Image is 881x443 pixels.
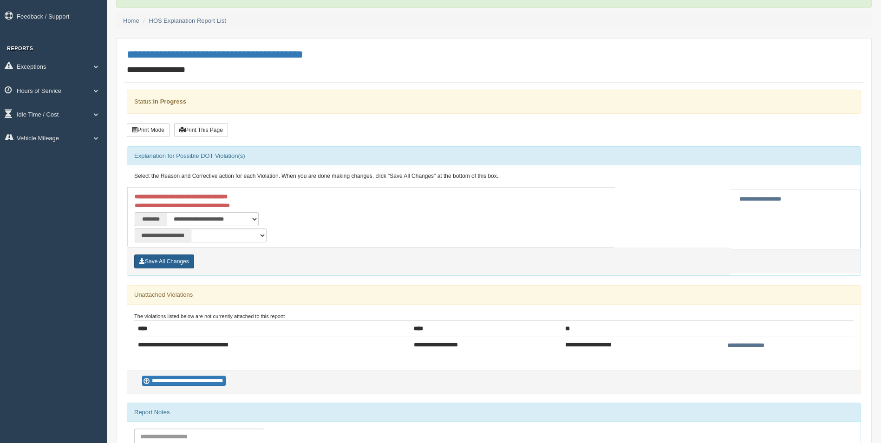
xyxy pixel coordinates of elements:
[153,98,186,105] strong: In Progress
[149,17,226,24] a: HOS Explanation Report List
[123,17,139,24] a: Home
[127,90,861,113] div: Status:
[134,313,285,319] small: The violations listed below are not currently attached to this report:
[127,147,861,165] div: Explanation for Possible DOT Violation(s)
[127,286,861,304] div: Unattached Violations
[127,165,861,188] div: Select the Reason and Corrective action for each Violation. When you are done making changes, cli...
[134,254,194,268] button: Save
[174,123,228,137] button: Print This Page
[127,403,861,422] div: Report Notes
[127,123,170,137] button: Print Mode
